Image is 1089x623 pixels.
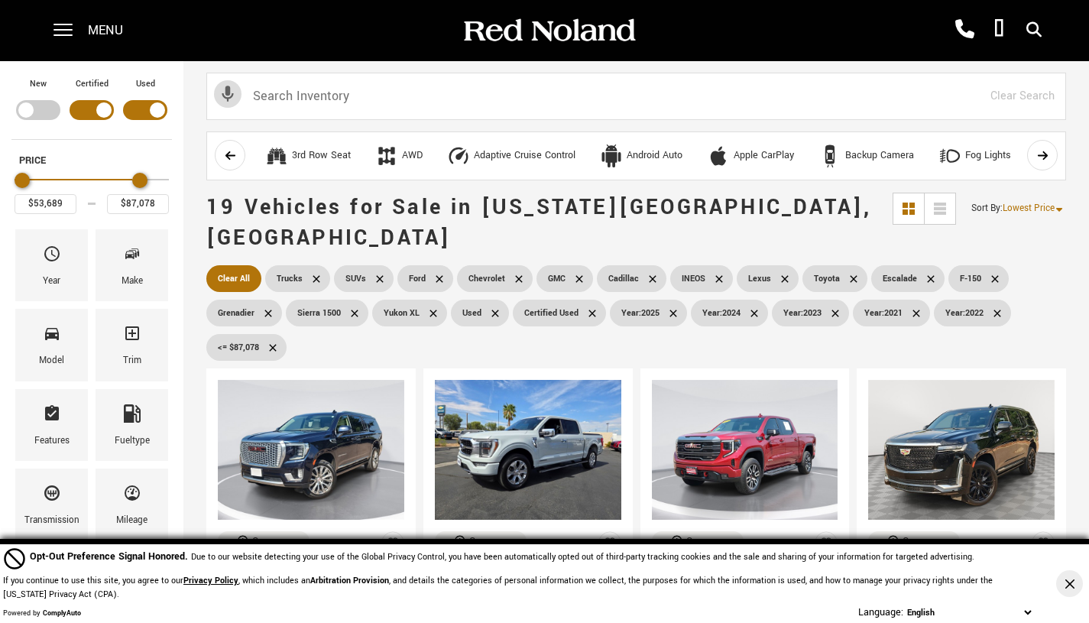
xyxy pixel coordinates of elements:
button: Compare Vehicle [435,531,527,551]
a: Privacy Policy [183,575,238,586]
button: Save Vehicle [381,531,404,561]
span: Used [462,303,481,323]
div: Mileage [116,512,147,529]
div: Compare [686,534,725,548]
span: Cadillac [608,269,639,288]
span: Sierra 1500 [297,303,341,323]
button: Apple CarPlayApple CarPlay [698,140,802,172]
span: Opt-Out Preference Signal Honored . [30,550,191,563]
button: Adaptive Cruise ControlAdaptive Cruise Control [439,140,584,172]
button: Close Button [1056,570,1083,597]
span: Fueltype [123,401,141,433]
div: Fog Lights [938,144,961,167]
span: F-150 [960,269,981,288]
span: 2023 [783,303,822,323]
span: 2025 [621,303,660,323]
span: 2022 [945,303,984,323]
button: Save Vehicle [1032,531,1055,561]
div: Backup Camera [818,144,841,167]
div: AWD [375,144,398,167]
span: 2021 [864,303,903,323]
span: Model [43,320,61,352]
div: TransmissionTransmission [15,469,88,540]
strong: Arbitration Provision [310,575,389,586]
span: Trucks [277,269,303,288]
span: INEOS [682,269,705,288]
div: Adaptive Cruise Control [474,149,575,163]
div: Android Auto [600,144,623,167]
span: Year : [702,307,722,319]
button: Backup CameraBackup Camera [810,140,922,172]
div: FeaturesFeatures [15,389,88,461]
input: Maximum [107,194,169,214]
span: Escalade [883,269,917,288]
span: Chevrolet [468,269,505,288]
img: Red Noland Auto Group [461,18,637,44]
span: Lowest Price [1003,202,1055,215]
span: Ford [409,269,426,288]
div: MileageMileage [96,469,168,540]
span: Year : [864,307,884,319]
button: AWDAWD [367,140,431,172]
span: Certified Used [524,303,579,323]
span: 19 Vehicles for Sale in [US_STATE][GEOGRAPHIC_DATA], [GEOGRAPHIC_DATA] [206,193,871,253]
label: Certified [76,76,109,92]
span: Trim [123,320,141,352]
span: SUVs [345,269,366,288]
input: Search Inventory [206,73,1066,120]
div: Features [34,433,70,449]
span: Year : [621,307,641,319]
span: GMC [548,269,566,288]
button: scroll right [1027,140,1058,170]
span: Features [43,401,61,433]
div: MakeMake [96,229,168,301]
div: ModelModel [15,309,88,381]
div: Transmission [24,512,79,529]
span: Yukon XL [384,303,420,323]
select: Language Select [903,605,1035,620]
div: Year [43,273,60,290]
img: 2022 Cadillac Escalade Premium Luxury [868,380,1055,520]
span: Sort By : [971,202,1003,215]
div: Apple CarPlay [734,149,794,163]
div: Minimum Price [15,173,30,188]
span: Grenadier [218,303,254,323]
div: AWD [402,149,423,163]
div: Trim [123,352,141,369]
button: Android AutoAndroid Auto [591,140,691,172]
span: Lexus [748,269,771,288]
a: ComplyAuto [43,608,81,618]
div: Filter by Vehicle Type [11,76,172,139]
div: Fueltype [115,433,150,449]
div: Compare [469,534,508,548]
span: Year : [783,307,803,319]
div: YearYear [15,229,88,301]
div: Apple CarPlay [707,144,730,167]
span: <= $87,078 [218,338,259,357]
button: Compare Vehicle [868,531,960,551]
img: 2021 GMC Yukon XL Denali [218,380,404,520]
button: Save Vehicle [598,531,621,561]
input: Minimum [15,194,76,214]
div: Make [122,273,143,290]
span: Year [43,241,61,273]
div: TrimTrim [96,309,168,381]
span: Mileage [123,480,141,512]
span: Make [123,241,141,273]
h5: Price [19,154,164,167]
div: 3rd Row Seat [292,149,351,163]
span: Toyota [814,269,840,288]
label: New [30,76,47,92]
div: Compare [252,534,291,548]
div: Fog Lights [965,149,1011,163]
button: scroll left [215,140,245,170]
div: Due to our website detecting your use of the Global Privacy Control, you have been automatically ... [30,549,974,565]
button: Compare Vehicle [652,531,744,551]
img: 2024 GMC Sierra 1500 AT4 [652,380,838,520]
button: Compare Vehicle [218,531,310,551]
div: Price [15,167,169,214]
span: Clear All [218,269,250,288]
span: Transmission [43,480,61,512]
div: Android Auto [627,149,682,163]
